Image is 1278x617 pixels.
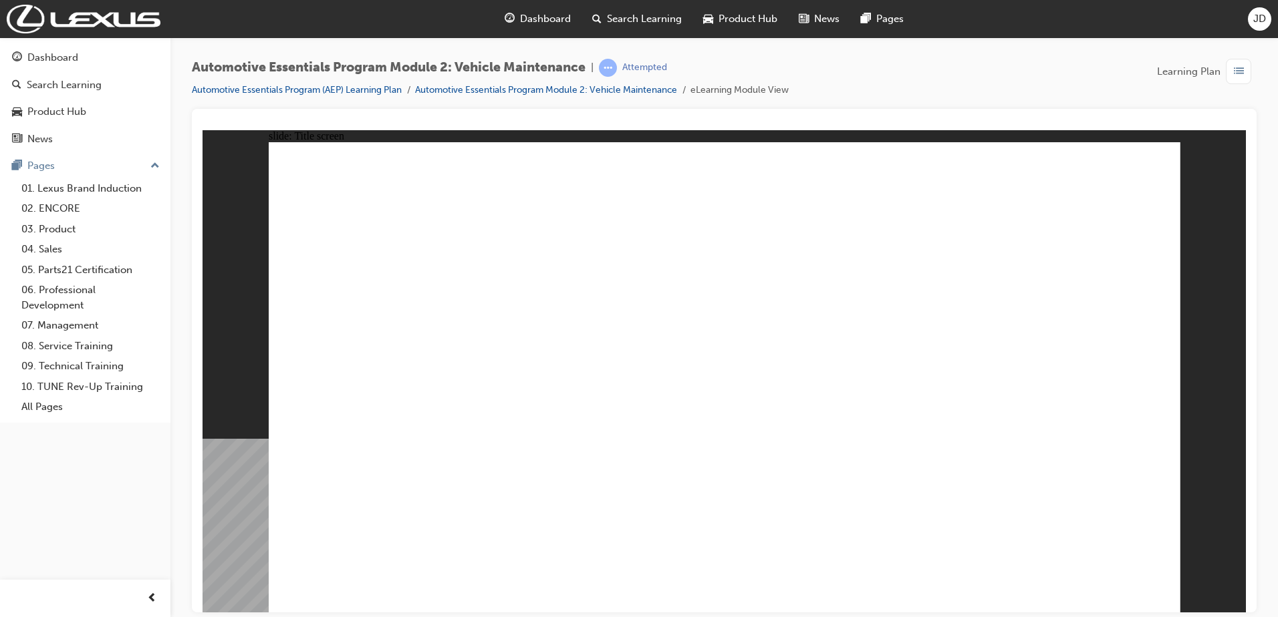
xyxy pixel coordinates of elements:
button: Pages [5,154,165,178]
a: search-iconSearch Learning [582,5,692,33]
span: Pages [876,11,904,27]
span: | [591,60,594,75]
div: Attempted [622,61,667,74]
a: 05. Parts21 Certification [16,260,165,280]
span: Automotive Essentials Program Module 2: Vehicle Maintenance [192,60,586,75]
div: Product Hub [27,104,86,120]
a: 03. Product [16,219,165,240]
span: Dashboard [520,11,571,27]
div: Search Learning [27,77,102,93]
a: guage-iconDashboard [494,5,582,33]
span: Search Learning [607,11,682,27]
a: 10. TUNE Rev-Up Training [16,377,165,397]
a: news-iconNews [788,5,850,33]
a: car-iconProduct Hub [692,5,788,33]
a: pages-iconPages [850,5,914,33]
span: guage-icon [12,52,22,64]
span: learningRecordVerb_ATTEMPT-icon [599,59,617,77]
a: Automotive Essentials Program (AEP) Learning Plan [192,84,402,95]
button: JD [1248,7,1271,31]
li: eLearning Module View [690,83,789,98]
a: 06. Professional Development [16,280,165,315]
span: list-icon [1234,63,1244,80]
a: Automotive Essentials Program Module 2: Vehicle Maintenance [415,84,677,95]
span: Learning Plan [1157,64,1221,79]
a: 08. Service Training [16,336,165,357]
span: prev-icon [147,590,157,607]
span: news-icon [12,134,22,146]
span: News [814,11,840,27]
span: car-icon [703,11,713,27]
a: 01. Lexus Brand Induction [16,178,165,199]
a: News [5,127,165,152]
a: All Pages [16,397,165,417]
a: 09. Technical Training [16,356,165,377]
div: Pages [27,158,55,174]
a: Dashboard [5,45,165,70]
a: 02. ENCORE [16,198,165,219]
button: DashboardSearch LearningProduct HubNews [5,43,165,154]
span: Product Hub [719,11,777,27]
span: news-icon [799,11,809,27]
span: JD [1253,11,1266,27]
a: Product Hub [5,99,165,124]
button: Learning Plan [1157,59,1257,84]
span: search-icon [12,79,21,91]
span: car-icon [12,106,22,118]
a: Search Learning [5,73,165,97]
div: News [27,132,53,147]
span: search-icon [592,11,602,27]
span: pages-icon [861,11,871,27]
div: Dashboard [27,50,78,65]
a: 07. Management [16,315,165,336]
span: guage-icon [505,11,515,27]
span: up-icon [150,158,160,175]
a: 04. Sales [16,239,165,260]
span: pages-icon [12,160,22,172]
img: Trak [7,5,160,33]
